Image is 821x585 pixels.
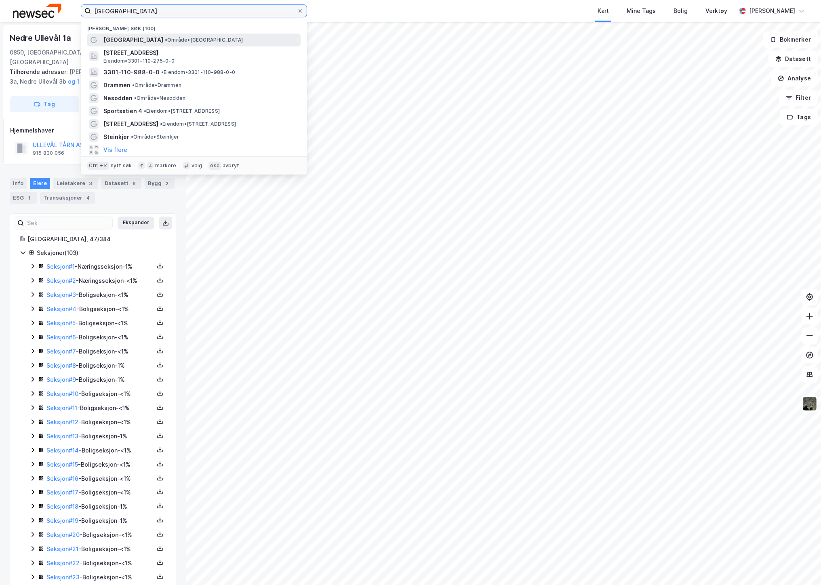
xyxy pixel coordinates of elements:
[598,6,609,16] div: Kart
[24,217,112,229] input: Søk
[91,5,297,17] input: Søk på adresse, matrikkel, gårdeiere, leietakere eller personer
[46,516,154,526] div: - Boligseksjon - 1%
[10,68,69,75] span: Tilhørende adresser:
[134,95,137,101] span: •
[208,162,221,170] div: esc
[46,348,76,355] a: Seksjon#7
[749,6,795,16] div: [PERSON_NAME]
[46,334,76,341] a: Seksjon#6
[46,431,154,441] div: - Boligseksjon - 1%
[118,217,154,229] button: Ekspander
[27,234,166,244] div: [GEOGRAPHIC_DATA], 47/384
[46,375,154,385] div: - Boligseksjon - 1%
[46,347,154,356] div: - Boligseksjon - <1%
[144,108,220,114] span: Eiendom • [STREET_ADDRESS]
[160,121,236,127] span: Eiendom • [STREET_ADDRESS]
[101,178,141,189] div: Datasett
[10,126,176,135] div: Hjemmelshaver
[705,6,727,16] div: Verktøy
[103,106,142,116] span: Sportsstien 4
[674,6,688,16] div: Bolig
[46,305,76,312] a: Seksjon#4
[763,32,818,48] button: Bokmerker
[46,460,154,469] div: - Boligseksjon - <1%
[46,277,76,284] a: Seksjon#2
[103,145,127,155] button: Vis flere
[134,95,185,101] span: Område • Nesodden
[131,134,133,140] span: •
[46,572,154,582] div: - Boligseksjon - <1%
[40,192,95,204] div: Transaksjoner
[103,132,129,142] span: Steinkjer
[30,178,50,189] div: Eiere
[46,318,154,328] div: - Boligseksjon - <1%
[132,82,181,88] span: Område • Drammen
[779,90,818,106] button: Filter
[46,447,79,454] a: Seksjon#14
[87,162,109,170] div: Ctrl + k
[46,502,154,511] div: - Boligseksjon - 1%
[46,474,154,484] div: - Boligseksjon - <1%
[103,67,160,77] span: 3301-110-988-0-0
[46,290,154,300] div: - Boligseksjon - <1%
[46,545,78,552] a: Seksjon#21
[46,291,76,298] a: Seksjon#3
[781,546,821,585] div: Kontrollprogram for chat
[103,119,158,129] span: [STREET_ADDRESS]
[165,37,243,43] span: Område • [GEOGRAPHIC_DATA]
[46,417,154,427] div: - Boligseksjon - <1%
[103,58,175,64] span: Eiendom • 3301-110-275-0-0
[46,389,154,399] div: - Boligseksjon - <1%
[46,560,80,566] a: Seksjon#22
[145,178,175,189] div: Bygg
[46,419,78,425] a: Seksjon#12
[46,263,75,270] a: Seksjon#1
[46,517,78,524] a: Seksjon#19
[46,488,154,497] div: - Boligseksjon - <1%
[46,433,78,440] a: Seksjon#13
[780,109,818,125] button: Tags
[103,35,163,45] span: [GEOGRAPHIC_DATA]
[46,503,78,510] a: Seksjon#18
[160,121,162,127] span: •
[10,32,73,44] div: Nedre Ullevål 1a
[13,4,61,18] img: newsec-logo.f6e21ccffca1b3a03d2d.png
[10,178,27,189] div: Info
[144,108,146,114] span: •
[46,320,76,326] a: Seksjon#5
[165,37,167,43] span: •
[161,69,235,76] span: Eiendom • 3301-110-988-0-0
[131,134,179,140] span: Område • Steinkjer
[103,80,131,90] span: Drammen
[111,162,132,169] div: nytt søk
[37,248,166,258] div: Seksjoner ( 103 )
[81,19,307,34] div: [PERSON_NAME] søk (100)
[33,150,64,156] div: 915 830 056
[46,276,154,286] div: - Næringsseksjon - <1%
[46,574,80,581] a: Seksjon#23
[46,403,154,413] div: - Boligseksjon - <1%
[46,544,154,554] div: - Boligseksjon - <1%
[46,262,154,271] div: - Næringsseksjon - 1%
[46,362,76,369] a: Seksjon#8
[130,179,138,187] div: 6
[132,82,135,88] span: •
[53,178,98,189] div: Leietakere
[87,179,95,187] div: 3
[46,376,76,383] a: Seksjon#9
[10,192,37,204] div: ESG
[155,162,176,169] div: markere
[84,194,92,202] div: 4
[10,48,113,67] div: 0850, [GEOGRAPHIC_DATA], [GEOGRAPHIC_DATA]
[771,70,818,86] button: Analyse
[627,6,656,16] div: Mine Tags
[46,489,78,496] a: Seksjon#17
[46,390,78,397] a: Seksjon#10
[46,332,154,342] div: - Boligseksjon - <1%
[46,558,154,568] div: - Boligseksjon - <1%
[103,93,133,103] span: Nesodden
[103,48,297,58] span: [STREET_ADDRESS]
[46,530,154,540] div: - Boligseksjon - <1%
[161,69,164,75] span: •
[768,51,818,67] button: Datasett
